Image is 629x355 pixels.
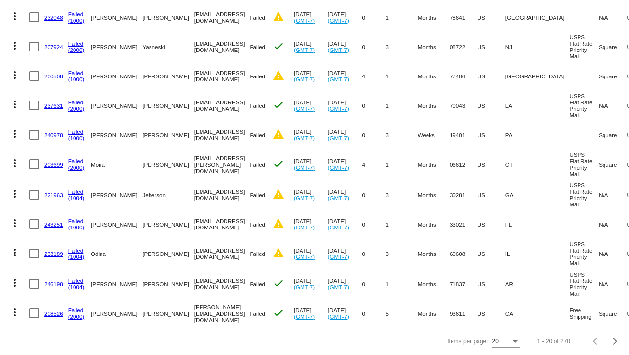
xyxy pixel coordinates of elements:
[599,210,627,238] mat-cell: N/A
[250,251,265,257] span: Failed
[418,3,450,31] mat-cell: Months
[68,164,85,171] a: (2000)
[328,164,349,171] a: (GMT-7)
[68,313,85,320] a: (2000)
[294,31,328,62] mat-cell: [DATE]
[142,269,194,299] mat-cell: [PERSON_NAME]
[385,179,417,210] mat-cell: 3
[447,338,488,345] div: Items per page:
[250,102,265,109] span: Failed
[418,269,450,299] mat-cell: Months
[294,195,315,201] a: (GMT-7)
[273,307,284,319] mat-icon: check
[68,218,84,224] a: Failed
[599,31,627,62] mat-cell: Square
[273,247,284,259] mat-icon: warning
[68,47,85,53] a: (2000)
[450,238,478,269] mat-cell: 60608
[418,179,450,210] mat-cell: Months
[450,62,478,90] mat-cell: 77406
[194,62,250,90] mat-cell: [EMAIL_ADDRESS][DOMAIN_NAME]
[385,3,417,31] mat-cell: 1
[294,299,328,328] mat-cell: [DATE]
[142,149,194,179] mat-cell: [PERSON_NAME]
[599,238,627,269] mat-cell: N/A
[142,31,194,62] mat-cell: Yasneski
[505,238,570,269] mat-cell: IL
[68,254,85,260] a: (1004)
[9,247,21,258] mat-icon: more_vert
[478,149,505,179] mat-cell: US
[44,14,63,21] a: 232048
[328,62,362,90] mat-cell: [DATE]
[91,121,142,149] mat-cell: [PERSON_NAME]
[44,310,63,317] a: 208526
[418,149,450,179] mat-cell: Months
[194,31,250,62] mat-cell: [EMAIL_ADDRESS][DOMAIN_NAME]
[599,62,627,90] mat-cell: Square
[91,179,142,210] mat-cell: [PERSON_NAME]
[505,90,570,121] mat-cell: LA
[478,210,505,238] mat-cell: US
[250,221,265,228] span: Failed
[418,210,450,238] mat-cell: Months
[294,254,315,260] a: (GMT-7)
[142,121,194,149] mat-cell: [PERSON_NAME]
[450,3,478,31] mat-cell: 78641
[68,195,85,201] a: (1004)
[328,47,349,53] a: (GMT-7)
[328,313,349,320] a: (GMT-7)
[44,44,63,50] a: 207924
[362,3,385,31] mat-cell: 0
[9,157,21,169] mat-icon: more_vert
[194,90,250,121] mat-cell: [EMAIL_ADDRESS][DOMAIN_NAME]
[478,62,505,90] mat-cell: US
[194,299,250,328] mat-cell: [PERSON_NAME][EMAIL_ADDRESS][DOMAIN_NAME]
[569,238,599,269] mat-cell: USPS Flat Rate Priority Mail
[294,121,328,149] mat-cell: [DATE]
[44,192,63,198] a: 221963
[273,99,284,111] mat-icon: check
[273,128,284,140] mat-icon: warning
[362,238,385,269] mat-cell: 0
[418,121,450,149] mat-cell: Weeks
[586,331,605,351] button: Previous page
[142,3,194,31] mat-cell: [PERSON_NAME]
[91,90,142,121] mat-cell: [PERSON_NAME]
[68,76,85,82] a: (1000)
[328,149,362,179] mat-cell: [DATE]
[194,3,250,31] mat-cell: [EMAIL_ADDRESS][DOMAIN_NAME]
[142,90,194,121] mat-cell: [PERSON_NAME]
[142,210,194,238] mat-cell: [PERSON_NAME]
[492,338,499,345] span: 20
[273,40,284,52] mat-icon: check
[478,90,505,121] mat-cell: US
[44,281,63,287] a: 246198
[68,224,85,230] a: (1000)
[505,299,570,328] mat-cell: CA
[68,284,85,290] a: (1004)
[250,132,265,138] span: Failed
[478,3,505,31] mat-cell: US
[9,10,21,22] mat-icon: more_vert
[569,299,599,328] mat-cell: Free Shipping
[385,299,417,328] mat-cell: 5
[418,62,450,90] mat-cell: Months
[450,121,478,149] mat-cell: 19401
[505,31,570,62] mat-cell: NJ
[91,31,142,62] mat-cell: [PERSON_NAME]
[294,210,328,238] mat-cell: [DATE]
[68,188,84,195] a: Failed
[294,149,328,179] mat-cell: [DATE]
[385,210,417,238] mat-cell: 1
[44,221,63,228] a: 243251
[294,105,315,112] a: (GMT-7)
[450,31,478,62] mat-cell: 08722
[505,62,570,90] mat-cell: [GEOGRAPHIC_DATA]
[505,269,570,299] mat-cell: AR
[328,269,362,299] mat-cell: [DATE]
[362,299,385,328] mat-cell: 0
[362,149,385,179] mat-cell: 4
[328,284,349,290] a: (GMT-7)
[605,331,625,351] button: Next page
